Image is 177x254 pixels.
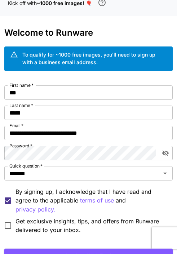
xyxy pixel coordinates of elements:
[16,205,56,214] button: By signing up, I acknowledge that I have read and agree to the applicable terms of use and
[22,51,167,66] div: To qualify for ~1000 free images, you’ll need to sign up with a business email address.
[9,82,34,88] label: First name
[9,122,23,129] label: Email
[16,217,167,234] span: Get exclusive insights, tips, and offers from Runware delivered to your inbox.
[80,196,114,205] button: By signing up, I acknowledge that I have read and agree to the applicable and privacy policy.
[9,102,33,108] label: Last name
[159,147,172,160] button: toggle password visibility
[4,28,172,38] h3: Welcome to Runware
[16,205,56,214] p: privacy policy.
[80,196,114,205] p: terms of use
[16,187,167,214] p: By signing up, I acknowledge that I have read and agree to the applicable and
[9,143,32,149] label: Password
[160,168,170,178] button: Open
[9,163,43,169] label: Quick question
